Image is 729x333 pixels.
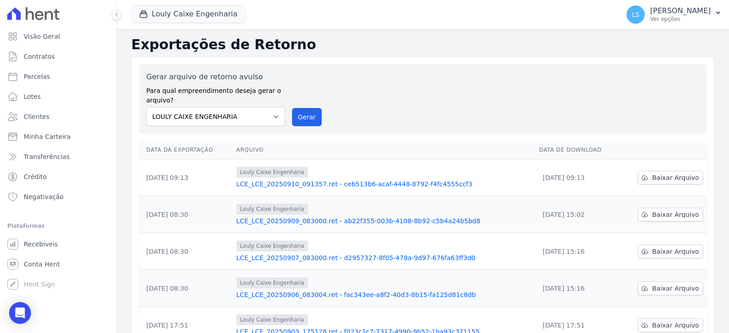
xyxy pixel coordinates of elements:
span: Baixar Arquivo [652,173,699,182]
a: Crédito [4,168,113,186]
span: Minha Carteira [24,132,71,141]
span: Clientes [24,112,49,121]
a: Baixar Arquivo [638,208,703,221]
span: Louly Caixe Engenharia [236,277,308,288]
td: [DATE] 08:30 [139,233,233,270]
span: Contratos [24,52,55,61]
th: Arquivo [233,141,535,159]
td: [DATE] 09:13 [139,159,233,196]
a: Baixar Arquivo [638,318,703,332]
button: LS [PERSON_NAME] Ver opções [619,2,729,27]
span: Baixar Arquivo [652,321,699,330]
th: Data de Download [535,141,620,159]
a: Baixar Arquivo [638,282,703,295]
a: Conta Hent [4,255,113,273]
span: Lotes [24,92,41,101]
span: Baixar Arquivo [652,210,699,219]
span: Visão Geral [24,32,60,41]
span: Transferências [24,152,70,161]
a: Contratos [4,47,113,66]
td: [DATE] 15:16 [535,233,620,270]
a: LCE_LCE_20250906_083004.ret - fac343ee-a8f2-40d3-8b15-fa125d81c8db [236,290,532,299]
p: [PERSON_NAME] [650,6,711,15]
a: Visão Geral [4,27,113,46]
a: Negativação [4,188,113,206]
td: [DATE] 15:16 [535,270,620,307]
span: Parcelas [24,72,50,81]
label: Para qual empreendimento deseja gerar o arquivo? [146,82,285,105]
span: LS [632,11,640,18]
a: Recebíveis [4,235,113,253]
td: [DATE] 08:30 [139,196,233,233]
td: [DATE] 15:02 [535,196,620,233]
a: Clientes [4,108,113,126]
div: Open Intercom Messenger [9,302,31,324]
h2: Exportações de Retorno [131,36,714,53]
a: LCE_LCE_20250909_083000.ret - ab22f355-003b-4108-8b92-c5b4a24b5bd8 [236,216,532,225]
span: Conta Hent [24,260,60,269]
td: [DATE] 08:30 [139,270,233,307]
a: Baixar Arquivo [638,245,703,258]
td: [DATE] 09:13 [535,159,620,196]
button: Gerar [292,108,322,126]
span: Baixar Arquivo [652,284,699,293]
button: Louly Caixe Engenharia [131,5,245,23]
div: Plataformas [7,220,109,231]
span: Louly Caixe Engenharia [236,204,308,215]
span: Louly Caixe Engenharia [236,167,308,178]
span: Recebíveis [24,240,58,249]
a: Lotes [4,87,113,106]
a: Parcelas [4,67,113,86]
a: LCE_LCE_20250910_091357.ret - ceb513b6-acaf-4448-8792-f4fc4555ccf3 [236,179,532,189]
th: Data da Exportação [139,141,233,159]
span: Baixar Arquivo [652,247,699,256]
span: Louly Caixe Engenharia [236,314,308,325]
a: Baixar Arquivo [638,171,703,184]
span: Louly Caixe Engenharia [236,241,308,251]
span: Negativação [24,192,64,201]
a: LCE_LCE_20250907_083000.ret - d2957327-8f05-478a-9d97-676fa63ff3d0 [236,253,532,262]
span: Crédito [24,172,47,181]
a: Transferências [4,148,113,166]
label: Gerar arquivo de retorno avulso [146,72,285,82]
a: Minha Carteira [4,128,113,146]
p: Ver opções [650,15,711,23]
